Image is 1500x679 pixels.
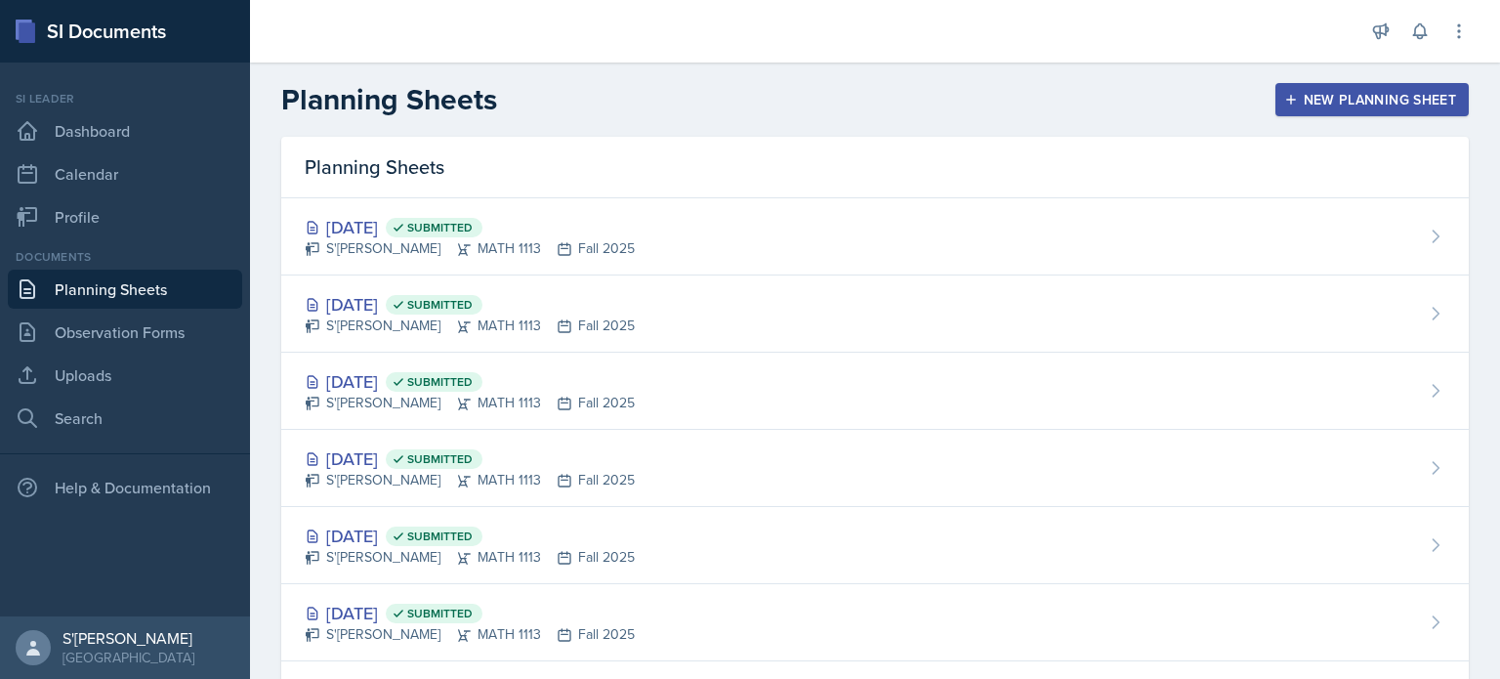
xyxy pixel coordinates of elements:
[281,353,1469,430] a: [DATE] Submitted S'[PERSON_NAME]MATH 1113Fall 2025
[305,624,635,645] div: S'[PERSON_NAME] MATH 1113 Fall 2025
[407,220,473,235] span: Submitted
[305,470,635,490] div: S'[PERSON_NAME] MATH 1113 Fall 2025
[8,111,242,150] a: Dashboard
[8,399,242,438] a: Search
[8,313,242,352] a: Observation Forms
[281,430,1469,507] a: [DATE] Submitted S'[PERSON_NAME]MATH 1113Fall 2025
[305,316,635,336] div: S'[PERSON_NAME] MATH 1113 Fall 2025
[281,507,1469,584] a: [DATE] Submitted S'[PERSON_NAME]MATH 1113Fall 2025
[305,368,635,395] div: [DATE]
[305,446,635,472] div: [DATE]
[8,90,242,107] div: Si leader
[62,628,194,648] div: S'[PERSON_NAME]
[281,276,1469,353] a: [DATE] Submitted S'[PERSON_NAME]MATH 1113Fall 2025
[407,606,473,621] span: Submitted
[281,198,1469,276] a: [DATE] Submitted S'[PERSON_NAME]MATH 1113Fall 2025
[281,82,497,117] h2: Planning Sheets
[305,291,635,318] div: [DATE]
[407,451,473,467] span: Submitted
[305,547,635,568] div: S'[PERSON_NAME] MATH 1113 Fall 2025
[305,393,635,413] div: S'[PERSON_NAME] MATH 1113 Fall 2025
[281,137,1469,198] div: Planning Sheets
[305,600,635,626] div: [DATE]
[8,356,242,395] a: Uploads
[281,584,1469,661] a: [DATE] Submitted S'[PERSON_NAME]MATH 1113Fall 2025
[8,154,242,193] a: Calendar
[407,297,473,313] span: Submitted
[8,468,242,507] div: Help & Documentation
[8,270,242,309] a: Planning Sheets
[407,529,473,544] span: Submitted
[62,648,194,667] div: [GEOGRAPHIC_DATA]
[1275,83,1469,116] button: New Planning Sheet
[407,374,473,390] span: Submitted
[1288,92,1456,107] div: New Planning Sheet
[8,248,242,266] div: Documents
[305,238,635,259] div: S'[PERSON_NAME] MATH 1113 Fall 2025
[305,214,635,240] div: [DATE]
[8,197,242,236] a: Profile
[305,523,635,549] div: [DATE]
